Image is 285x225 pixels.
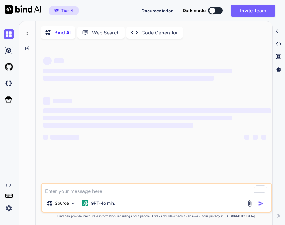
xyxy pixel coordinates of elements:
span: ‌ [43,123,193,128]
img: darkCloudIdeIcon [4,78,14,88]
span: Dark mode [183,8,206,14]
button: Invite Team [231,5,275,17]
button: Documentation [142,8,174,14]
p: Bind can provide inaccurate information, including about people. Always double-check its answers.... [41,214,272,218]
span: ‌ [261,135,266,140]
img: attachment [246,200,253,207]
img: icon [258,201,264,207]
img: settings [4,203,14,214]
span: ‌ [43,108,271,113]
span: ‌ [244,135,249,140]
button: premiumTier 4 [49,6,79,15]
img: chat [4,29,14,39]
img: githubLight [4,62,14,72]
span: ‌ [50,135,79,140]
span: ‌ [43,69,232,73]
img: premium [54,9,59,12]
span: ‌ [53,99,72,103]
span: Tier 4 [61,8,73,14]
span: ‌ [253,135,258,140]
p: GPT-4o min.. [91,200,116,206]
p: Bind AI [54,29,71,36]
span: ‌ [43,76,214,81]
img: ai-studio [4,45,14,56]
textarea: To enrich screen reader interactions, please activate Accessibility in Grammarly extension settings [42,184,271,195]
span: ‌ [43,135,48,140]
span: ‌ [43,57,52,65]
p: Code Generator [141,29,178,36]
span: ‌ [43,116,232,120]
span: ‌ [43,97,50,105]
img: Bind AI [5,5,41,14]
img: GPT-4o mini [82,200,88,206]
span: ‌ [54,58,64,63]
img: Pick Models [71,201,76,206]
p: Web Search [92,29,120,36]
p: Source [55,200,69,206]
span: Documentation [142,8,174,13]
